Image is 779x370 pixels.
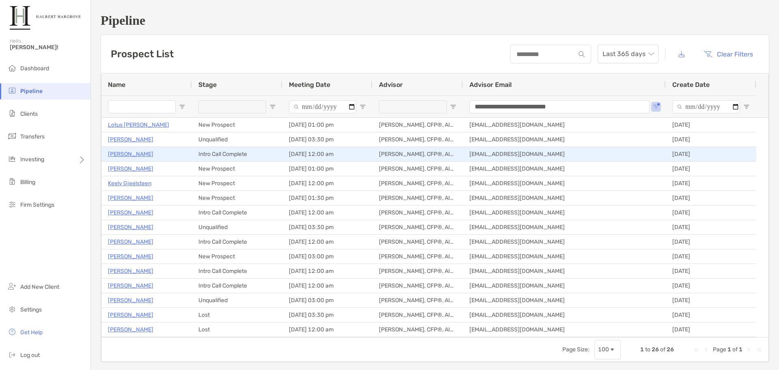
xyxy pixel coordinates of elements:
[666,147,756,161] div: [DATE]
[192,220,282,234] div: Unqualified
[666,206,756,220] div: [DATE]
[108,295,153,305] a: [PERSON_NAME]
[108,134,153,145] a: [PERSON_NAME]
[713,346,726,353] span: Page
[7,154,17,164] img: investing icon
[192,191,282,205] div: New Prospect
[7,281,17,291] img: add_new_client icon
[746,346,752,353] div: Next Page
[463,235,666,249] div: [EMAIL_ADDRESS][DOMAIN_NAME]
[666,118,756,132] div: [DATE]
[108,120,169,130] p: Lotus [PERSON_NAME]
[666,162,756,176] div: [DATE]
[703,346,710,353] div: Previous Page
[20,283,59,290] span: Add New Client
[282,206,372,220] div: [DATE] 12:00 am
[463,162,666,176] div: [EMAIL_ADDRESS][DOMAIN_NAME]
[7,63,17,73] img: dashboard icon
[192,132,282,147] div: Unqualified
[192,118,282,132] div: New Prospect
[463,279,666,293] div: [EMAIL_ADDRESS][DOMAIN_NAME]
[743,104,750,110] button: Open Filter Menu
[282,118,372,132] div: [DATE] 01:00 pm
[10,44,86,51] span: [PERSON_NAME]!
[20,329,43,336] span: Get Help
[282,264,372,278] div: [DATE] 12:00 am
[562,346,590,353] div: Page Size:
[666,264,756,278] div: [DATE]
[463,132,666,147] div: [EMAIL_ADDRESS][DOMAIN_NAME]
[372,235,463,249] div: [PERSON_NAME], CFP®, AIF®
[108,193,153,203] a: [PERSON_NAME]
[108,178,151,188] p: Keely Gjeelsteen
[192,322,282,337] div: Lost
[463,220,666,234] div: [EMAIL_ADDRESS][DOMAIN_NAME]
[192,308,282,322] div: Lost
[20,65,49,72] span: Dashboard
[282,249,372,264] div: [DATE] 03:00 pm
[192,162,282,176] div: New Prospect
[108,208,153,218] a: [PERSON_NAME]
[282,293,372,307] div: [DATE] 03:00 pm
[198,81,217,89] span: Stage
[7,131,17,141] img: transfers icon
[108,251,153,262] a: [PERSON_NAME]
[672,100,740,113] input: Create Date Filter Input
[372,308,463,322] div: [PERSON_NAME], CFP®, AIF®
[372,162,463,176] div: [PERSON_NAME], CFP®, AIF®
[111,48,174,60] h3: Prospect List
[666,308,756,322] div: [DATE]
[372,220,463,234] div: [PERSON_NAME], CFP®, AIF®
[660,346,665,353] span: of
[372,249,463,264] div: [PERSON_NAME], CFP®, AIF®
[20,201,54,208] span: Firm Settings
[179,104,185,110] button: Open Filter Menu
[463,191,666,205] div: [EMAIL_ADDRESS][DOMAIN_NAME]
[666,322,756,337] div: [DATE]
[192,293,282,307] div: Unqualified
[652,346,659,353] span: 26
[372,176,463,190] div: [PERSON_NAME], CFP®, AIF®
[727,346,731,353] span: 1
[640,346,644,353] span: 1
[463,249,666,264] div: [EMAIL_ADDRESS][DOMAIN_NAME]
[697,45,759,63] button: Clear Filters
[755,346,762,353] div: Last Page
[359,104,366,110] button: Open Filter Menu
[192,235,282,249] div: Intro Call Complete
[282,220,372,234] div: [DATE] 03:30 pm
[108,164,153,174] p: [PERSON_NAME]
[463,206,666,220] div: [EMAIL_ADDRESS][DOMAIN_NAME]
[108,266,153,276] a: [PERSON_NAME]
[450,104,456,110] button: Open Filter Menu
[282,322,372,337] div: [DATE] 12:00 am
[7,199,17,209] img: firm-settings icon
[282,279,372,293] div: [DATE] 12:00 am
[372,132,463,147] div: [PERSON_NAME], CFP®, AIF®
[192,264,282,278] div: Intro Call Complete
[192,279,282,293] div: Intro Call Complete
[7,350,17,359] img: logout icon
[289,81,330,89] span: Meeting Date
[108,149,153,159] p: [PERSON_NAME]
[192,249,282,264] div: New Prospect
[667,346,674,353] span: 26
[372,264,463,278] div: [PERSON_NAME], CFP®, AIF®
[463,322,666,337] div: [EMAIL_ADDRESS][DOMAIN_NAME]
[108,325,153,335] a: [PERSON_NAME]
[603,45,654,63] span: Last 365 days
[372,293,463,307] div: [PERSON_NAME], CFP®, AIF®
[108,100,176,113] input: Name Filter Input
[463,176,666,190] div: [EMAIL_ADDRESS][DOMAIN_NAME]
[282,176,372,190] div: [DATE] 12:00 pm
[108,237,153,247] a: [PERSON_NAME]
[666,220,756,234] div: [DATE]
[192,176,282,190] div: New Prospect
[732,346,738,353] span: of
[469,81,512,89] span: Advisor Email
